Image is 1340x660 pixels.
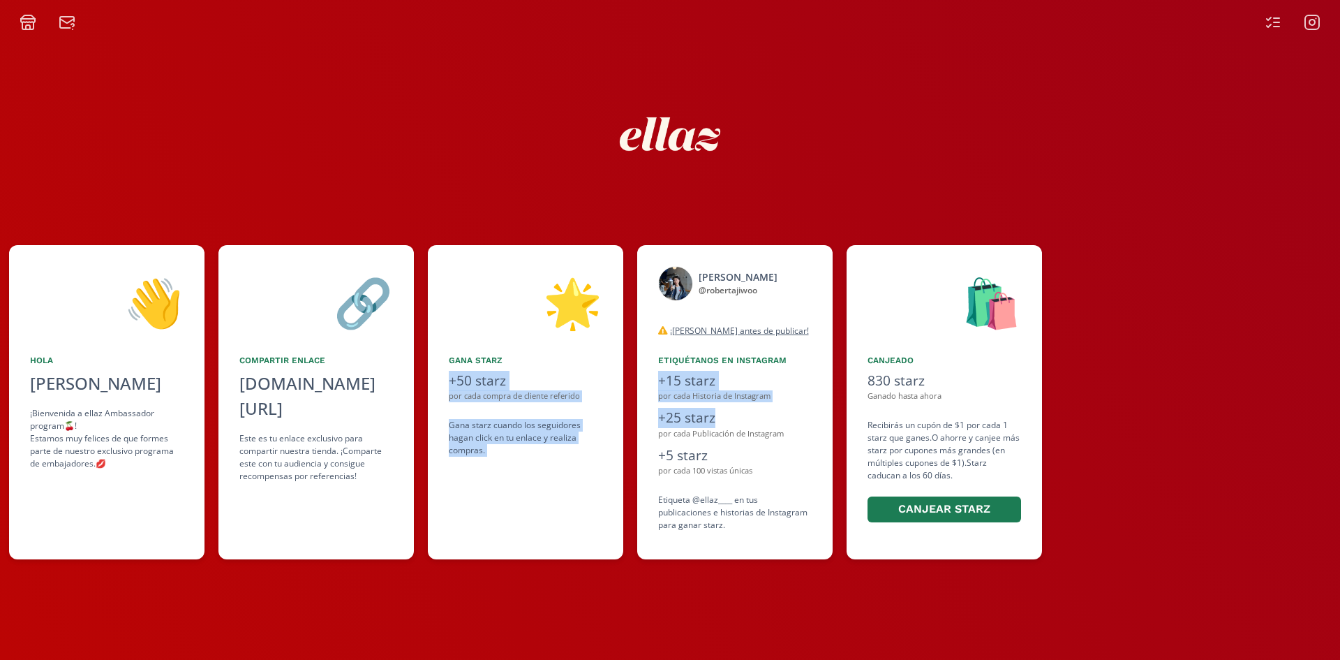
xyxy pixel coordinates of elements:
div: ¡Bienvenida a ellaz Ambassador program🍒! Estamos muy felices de que formes parte de nuestro exclu... [30,407,184,470]
div: por cada Publicación de Instagram [658,428,812,440]
div: Canjeado [868,354,1021,367]
div: por cada Historia de Instagram [658,390,812,402]
div: Etiqueta @ellaz____ en tus publicaciones e historias de Instagram para ganar starz. [658,494,812,531]
u: ¡[PERSON_NAME] antes de publicar! [670,325,809,337]
div: [DOMAIN_NAME][URL] [239,371,393,421]
div: +50 starz [449,371,602,391]
div: 👋 [30,266,184,337]
img: 524810648_18520113457031687_8089223174440955574_n.jpg [658,266,693,301]
div: por cada 100 vistas únicas [658,465,812,477]
div: 830 starz [868,371,1021,391]
div: Recibirás un cupón de $1 por cada 1 starz que ganes. O ahorre y canjee más starz por cupones más ... [868,419,1021,525]
div: 🌟 [449,266,602,337]
div: Hola [30,354,184,367]
div: Etiquétanos en Instagram [658,354,812,367]
img: nKmKAABZpYV7 [607,71,733,197]
div: Gana starz cuando los seguidores hagan click en tu enlace y realiza compras . [449,419,602,457]
button: Canjear starz [868,497,1021,522]
div: @ robertajiwoo [699,284,777,297]
div: [PERSON_NAME] [30,371,184,396]
div: +15 starz [658,371,812,391]
div: Gana starz [449,354,602,367]
div: Ganado hasta ahora [868,390,1021,402]
div: [PERSON_NAME] [699,270,777,284]
div: +25 starz [658,408,812,428]
div: por cada compra de cliente referido [449,390,602,402]
div: +5 starz [658,446,812,466]
div: 🛍️ [868,266,1021,337]
div: 🔗 [239,266,393,337]
div: Este es tu enlace exclusivo para compartir nuestra tienda. ¡Comparte este con tu audiencia y cons... [239,432,393,483]
div: Compartir Enlace [239,354,393,367]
